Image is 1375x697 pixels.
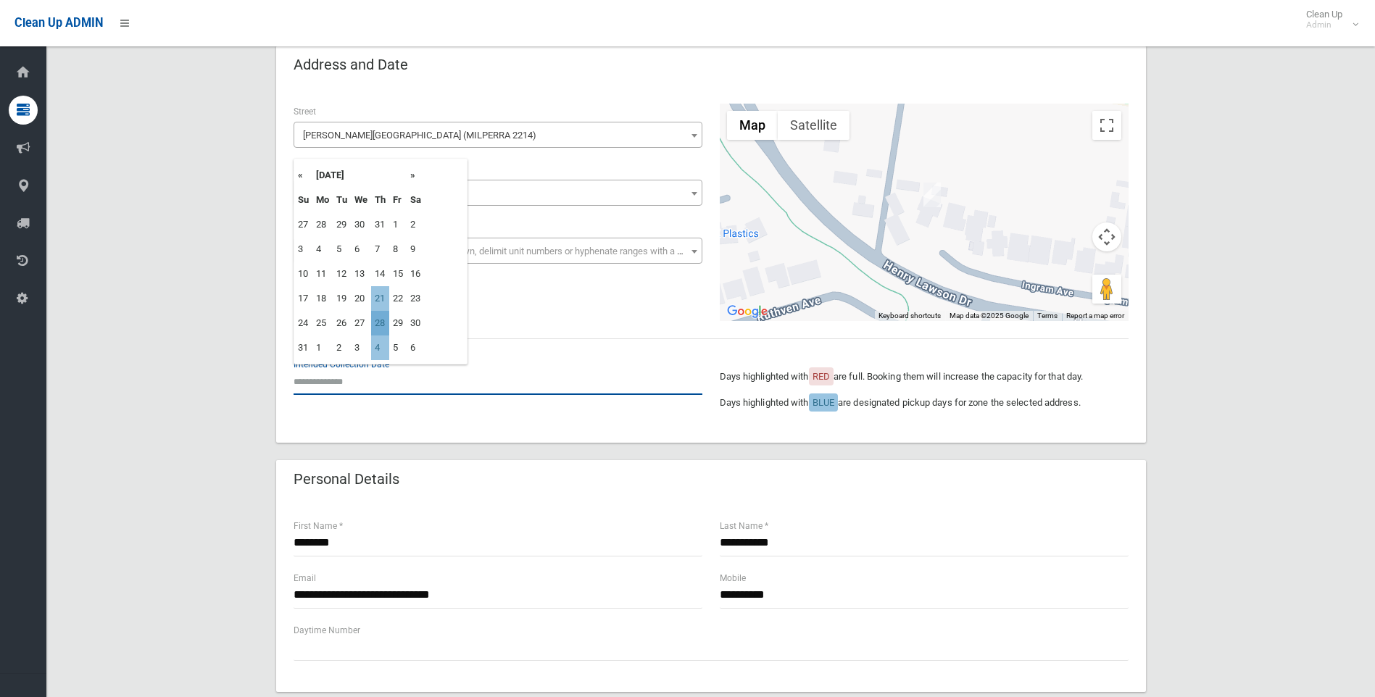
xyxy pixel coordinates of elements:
a: Terms [1037,312,1058,320]
td: 10 [294,262,312,286]
p: Days highlighted with are full. Booking them will increase the capacity for that day. [720,368,1129,385]
td: 23 [407,286,425,311]
td: 26 [333,311,351,335]
td: 31 [294,335,312,360]
td: 11 [312,262,333,286]
th: Mo [312,188,333,212]
td: 6 [407,335,425,360]
td: 21 [371,286,389,311]
td: 2 [333,335,351,360]
td: 3 [294,237,312,262]
a: Report a map error [1066,312,1124,320]
th: Sa [407,188,425,212]
td: 4 [371,335,389,360]
span: Clean Up ADMIN [14,16,103,30]
td: 1 [389,212,407,237]
button: Map camera controls [1092,222,1121,251]
td: 6 [351,237,371,262]
span: Ingram Avenue (MILPERRA 2214) [297,125,699,146]
button: Show street map [727,111,778,140]
th: Tu [333,188,351,212]
span: Clean Up [1299,9,1357,30]
td: 14 [371,262,389,286]
div: 49 Ingram Avenue, MILPERRA NSW 2214 [923,183,941,207]
td: 13 [351,262,371,286]
td: 28 [371,311,389,335]
td: 1 [312,335,333,360]
td: 31 [371,212,389,237]
th: » [407,163,425,188]
td: 30 [407,311,425,335]
td: 3 [351,335,371,360]
td: 16 [407,262,425,286]
td: 19 [333,286,351,311]
header: Personal Details [276,465,417,493]
th: Th [371,188,389,212]
span: Ingram Avenue (MILPERRA 2214) [294,122,702,148]
td: 27 [351,311,371,335]
span: Select the unit number from the dropdown, delimit unit numbers or hyphenate ranges with a comma [303,246,708,256]
td: 7 [371,237,389,262]
button: Drag Pegman onto the map to open Street View [1092,275,1121,304]
td: 18 [312,286,333,311]
span: RED [813,371,830,382]
span: BLUE [813,397,834,408]
td: 29 [333,212,351,237]
td: 17 [294,286,312,311]
small: Admin [1306,20,1342,30]
td: 30 [351,212,371,237]
td: 5 [389,335,407,360]
a: Open this area in Google Maps (opens a new window) [723,302,771,321]
td: 22 [389,286,407,311]
td: 20 [351,286,371,311]
th: [DATE] [312,163,407,188]
button: Show satellite imagery [778,111,849,140]
button: Keyboard shortcuts [878,311,941,321]
td: 24 [294,311,312,335]
img: Google [723,302,771,321]
td: 25 [312,311,333,335]
p: Days highlighted with are designated pickup days for zone the selected address. [720,394,1129,412]
th: Fr [389,188,407,212]
span: Map data ©2025 Google [950,312,1029,320]
td: 2 [407,212,425,237]
td: 4 [312,237,333,262]
td: 8 [389,237,407,262]
td: 29 [389,311,407,335]
th: Su [294,188,312,212]
span: 49 [294,180,702,206]
td: 27 [294,212,312,237]
td: 28 [312,212,333,237]
header: Address and Date [276,51,425,79]
span: 49 [297,183,699,204]
th: We [351,188,371,212]
td: 5 [333,237,351,262]
td: 12 [333,262,351,286]
button: Toggle fullscreen view [1092,111,1121,140]
th: « [294,163,312,188]
td: 15 [389,262,407,286]
td: 9 [407,237,425,262]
